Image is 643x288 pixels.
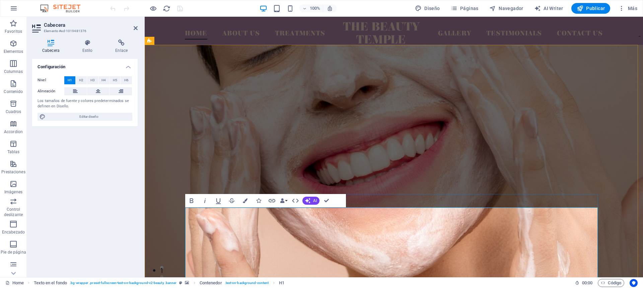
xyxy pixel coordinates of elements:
[200,279,222,287] span: Haz clic para seleccionar y doble clic para editar
[105,39,138,54] h4: Enlace
[266,194,278,207] button: Link
[279,279,284,287] span: Haz clic para seleccionar y doble clic para editar
[489,5,523,12] span: Navegador
[4,69,23,74] p: Columnas
[38,87,64,95] label: Alineación
[101,76,106,84] span: H4
[68,76,72,84] span: H1
[5,279,24,287] a: Haz clic para cancelar la selección y doble clic para abrir páginas
[98,76,110,84] button: H4
[299,4,323,12] button: 100%
[582,279,592,287] span: 00 00
[239,194,252,207] button: Colors
[1,250,26,255] p: Pie de página
[598,279,624,287] button: Código
[587,280,588,285] span: :
[32,59,138,71] h4: Configuración
[199,194,211,207] button: Italic (⌘I)
[577,5,605,12] span: Publicar
[487,3,526,14] button: Navegador
[327,5,333,11] i: Al redimensionar, ajustar el nivel de zoom automáticamente para ajustarse al dispositivo elegido.
[6,109,21,114] p: Cuadros
[121,76,132,84] button: H6
[110,76,121,84] button: H5
[575,279,593,287] h6: Tiempo de la sesión
[601,279,621,287] span: Código
[38,76,64,84] label: Nivel
[179,281,182,285] i: Este elemento es un preajuste personalizable
[90,76,95,84] span: H3
[4,49,23,54] p: Elementos
[2,229,25,235] p: Encabezado
[448,3,481,14] button: Páginas
[309,4,320,12] h6: 100%
[415,5,440,12] span: Diseño
[34,279,67,287] span: Haz clic para seleccionar y doble clic para editar
[225,279,269,287] span: . text-on-background-content
[185,281,189,285] i: Este elemento contiene un fondo
[70,279,176,287] span: . bg-wrapper .preset-fullscreen-text-on-background-v2-beauty .banner
[48,113,130,121] span: Editar diseño
[451,5,479,12] span: Páginas
[39,4,89,12] img: Editor Logo
[4,129,23,134] p: Accordion
[38,113,132,121] button: Editar diseño
[163,5,170,12] i: Volver a cargar página
[72,39,105,54] h4: Estilo
[531,3,566,14] button: AI Writer
[302,197,319,205] button: AI
[313,199,317,203] span: AI
[1,169,25,175] p: Prestaciones
[64,76,75,84] button: H1
[149,4,157,12] button: Haz clic para salir del modo de previsualización y seguir editando
[162,4,170,12] button: reload
[7,149,20,155] p: Tablas
[113,76,117,84] span: H5
[534,5,563,12] span: AI Writer
[4,189,22,195] p: Imágenes
[44,28,124,34] h3: Elemento #ed-1019481376
[289,194,302,207] button: HTML
[320,194,333,207] button: Confirm (⌘+⏎)
[124,76,129,84] span: H6
[87,76,98,84] button: H3
[225,194,238,207] button: Strikethrough
[616,3,640,14] button: Más
[279,194,288,207] button: Data Bindings
[412,3,443,14] button: Diseño
[79,76,83,84] span: H2
[5,29,22,34] p: Favoritos
[76,76,87,84] button: H2
[618,5,637,12] span: Más
[38,98,132,109] div: Los tamaños de fuente y colores predeterminados se definen en Diseño.
[4,89,23,94] p: Contenido
[252,194,265,207] button: Icons
[44,22,138,28] h2: Cabecera
[32,39,72,54] h4: Cabecera
[212,194,225,207] button: Underline (⌘U)
[34,279,285,287] nav: breadcrumb
[185,194,198,207] button: Bold (⌘B)
[571,3,611,14] button: Publicar
[630,279,638,287] button: Usercentrics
